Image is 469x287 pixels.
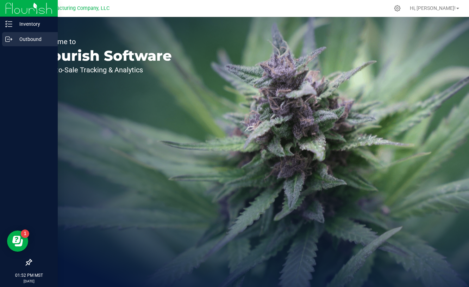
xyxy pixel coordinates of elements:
[3,279,55,284] p: [DATE]
[38,38,172,45] p: Welcome to
[410,5,456,11] span: Hi, [PERSON_NAME]!
[3,272,55,279] p: 01:52 PM MST
[5,20,12,28] inline-svg: Inventory
[12,20,55,28] p: Inventory
[21,229,29,238] iframe: Resource center unread badge
[393,5,402,12] div: Manage settings
[38,66,172,73] p: Seed-to-Sale Tracking & Analytics
[5,36,12,43] inline-svg: Outbound
[38,49,172,63] p: Flourish Software
[7,231,28,252] iframe: Resource center
[34,5,110,11] span: BB Manufacturing Company, LLC
[12,35,55,43] p: Outbound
